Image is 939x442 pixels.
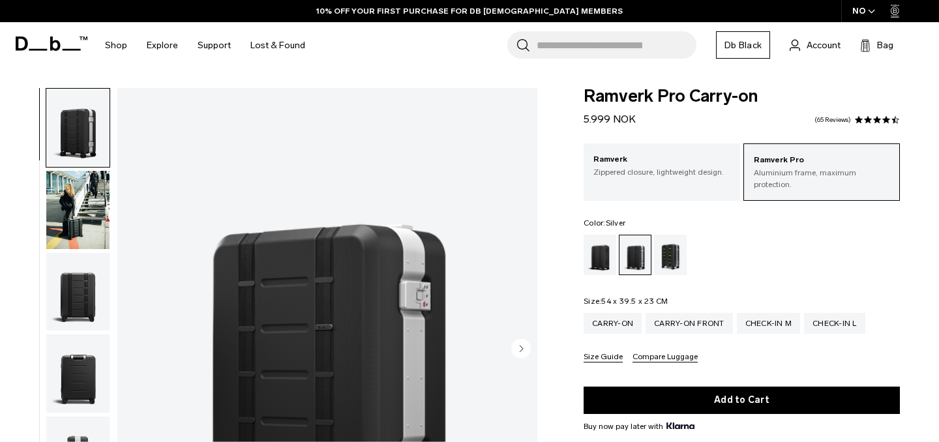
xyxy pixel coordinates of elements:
button: Ramverk Pro Carry-on Silver [46,88,110,168]
a: Lost & Found [250,22,305,68]
button: Ramverk Pro Carry-on Silver [46,252,110,332]
button: Ramverk Pro Carry-on Silver [46,334,110,413]
a: 10% OFF YOUR FIRST PURCHASE FOR DB [DEMOGRAPHIC_DATA] MEMBERS [316,5,623,17]
span: Ramverk Pro Carry-on [584,88,900,105]
span: Account [807,38,841,52]
a: Shop [105,22,127,68]
a: Carry-on [584,313,642,334]
a: Carry-on Front [646,313,733,334]
a: Db Black [716,31,770,59]
button: Ramverk Pro Carry-on Silver [46,170,110,250]
button: Next slide [511,339,531,361]
img: {"height" => 20, "alt" => "Klarna"} [666,422,694,429]
a: Ramverk Zippered closure, lightweight design. [584,143,740,188]
button: Size Guide [584,353,623,362]
span: Buy now pay later with [584,420,694,432]
span: Silver [606,218,626,228]
p: Zippered closure, lightweight design. [593,166,730,178]
img: Ramverk Pro Carry-on Silver [46,334,110,413]
button: Bag [860,37,893,53]
p: Ramverk Pro [754,154,889,167]
a: 65 reviews [814,117,851,123]
p: Aluminium frame, maximum protection. [754,167,889,190]
span: Bag [877,38,893,52]
button: Add to Cart [584,387,900,414]
nav: Main Navigation [95,22,315,68]
a: Check-in L [804,313,865,334]
a: Db x New Amsterdam Surf Association [654,235,687,275]
span: 5.999 NOK [584,113,636,125]
legend: Color: [584,219,625,227]
img: Ramverk Pro Carry-on Silver [46,171,110,249]
img: Ramverk Pro Carry-on Silver [46,253,110,331]
p: Ramverk [593,153,730,166]
img: Ramverk Pro Carry-on Silver [46,89,110,167]
a: Black Out [584,235,616,275]
button: Compare Luggage [633,353,698,362]
a: Explore [147,22,178,68]
a: Account [790,37,841,53]
a: Check-in M [737,313,801,334]
span: 54 x 39.5 x 23 CM [601,297,668,306]
legend: Size: [584,297,668,305]
a: Support [198,22,231,68]
a: Silver [619,235,651,275]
